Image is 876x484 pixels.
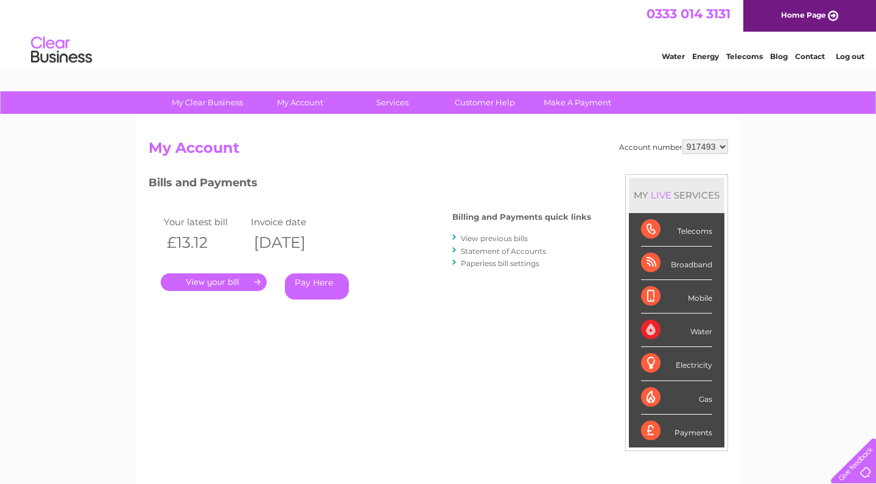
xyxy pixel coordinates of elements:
[619,139,728,154] div: Account number
[161,214,248,230] td: Your latest bill
[161,273,267,291] a: .
[149,139,728,163] h2: My Account
[342,91,443,114] a: Services
[157,91,258,114] a: My Clear Business
[836,52,864,61] a: Log out
[726,52,763,61] a: Telecoms
[641,347,712,381] div: Electricity
[641,280,712,314] div: Mobile
[435,91,535,114] a: Customer Help
[692,52,719,61] a: Energy
[648,189,674,201] div: LIVE
[646,6,731,21] a: 0333 014 3131
[461,259,539,268] a: Paperless bill settings
[641,314,712,347] div: Water
[461,234,528,243] a: View previous bills
[641,213,712,247] div: Telecoms
[629,178,724,212] div: MY SERVICES
[527,91,628,114] a: Make A Payment
[662,52,685,61] a: Water
[149,174,591,195] h3: Bills and Payments
[30,32,93,69] img: logo.png
[641,247,712,280] div: Broadband
[461,247,546,256] a: Statement of Accounts
[795,52,825,61] a: Contact
[452,212,591,222] h4: Billing and Payments quick links
[641,415,712,447] div: Payments
[285,273,349,300] a: Pay Here
[641,381,712,415] div: Gas
[161,230,248,255] th: £13.12
[151,7,726,59] div: Clear Business is a trading name of Verastar Limited (registered in [GEOGRAPHIC_DATA] No. 3667643...
[248,214,335,230] td: Invoice date
[250,91,350,114] a: My Account
[770,52,788,61] a: Blog
[248,230,335,255] th: [DATE]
